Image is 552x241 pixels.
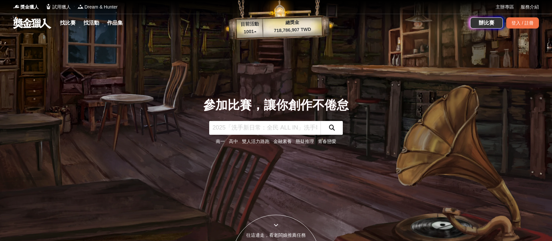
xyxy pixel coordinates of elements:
img: Logo [13,3,20,10]
a: 服務介紹 [521,4,539,10]
a: 找比賽 [57,18,78,28]
a: 辦比賽 [470,17,503,29]
img: Logo [45,3,52,10]
div: 往這邊走，看老闆娘推薦任務 [232,232,320,239]
p: 1001 ▴ [237,28,263,36]
a: Logo試用獵人 [45,4,71,10]
a: 主辦專區 [496,4,514,10]
a: 南一 [216,139,225,144]
a: Logo獎金獵人 [13,4,39,10]
a: 高中 [229,139,238,144]
div: 參加比賽，讓你創作不倦怠 [203,96,349,114]
a: 作品集 [104,18,125,28]
a: 找活動 [81,18,102,28]
p: 目前活動 [236,20,263,28]
img: Logo [77,3,84,10]
div: 登入 / 註冊 [506,17,539,29]
p: 總獎金 [263,18,322,27]
span: 試用獵人 [52,4,71,10]
a: 金融素養 [273,139,292,144]
span: 獎金獵人 [20,4,39,10]
a: 雙人活力路跑 [242,139,269,144]
a: 懸疑推理 [296,139,314,144]
a: 青春戀愛 [318,139,336,144]
span: Dream & Hunter [84,4,118,10]
p: 718,786,907 TWD [263,26,322,34]
a: LogoDream & Hunter [77,4,118,10]
input: 2025「洗手新日常：全民 ALL IN」洗手歌全台徵選 [209,121,321,135]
